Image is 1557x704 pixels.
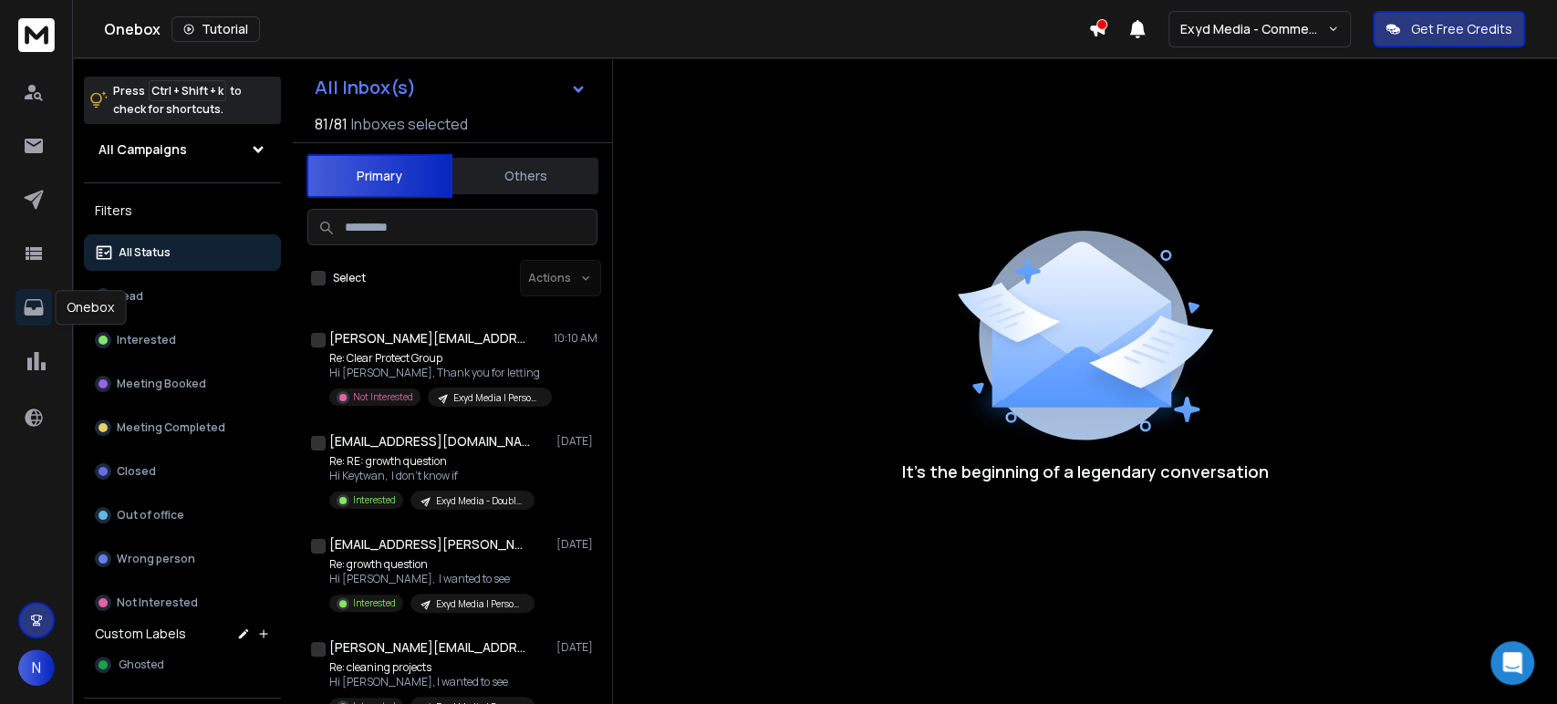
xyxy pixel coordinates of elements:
[84,647,281,683] button: Ghosted
[329,366,548,380] p: Hi [PERSON_NAME], Thank you for letting
[171,16,260,42] button: Tutorial
[84,366,281,402] button: Meeting Booked
[315,78,416,97] h1: All Inbox(s)
[556,537,597,552] p: [DATE]
[329,329,530,347] h1: [PERSON_NAME][EMAIL_ADDRESS][DOMAIN_NAME]
[300,69,601,106] button: All Inbox(s)
[84,198,281,223] h3: Filters
[117,289,143,304] p: Lead
[306,154,452,198] button: Primary
[333,271,366,285] label: Select
[119,657,164,672] span: Ghosted
[84,497,281,533] button: Out of office
[84,541,281,577] button: Wrong person
[315,113,348,135] span: 81 / 81
[453,391,541,405] p: Exyd Media | Personalized F+M+L
[556,434,597,449] p: [DATE]
[452,156,598,196] button: Others
[554,331,597,346] p: 10:10 AM
[117,595,198,610] p: Not Interested
[329,469,535,483] p: Hi Keytwan, I don't know if
[18,649,55,686] button: N
[117,377,206,391] p: Meeting Booked
[84,409,281,446] button: Meeting Completed
[84,234,281,271] button: All Status
[117,508,184,523] p: Out of office
[329,660,535,675] p: Re: cleaning projects
[351,113,468,135] h3: Inboxes selected
[84,453,281,490] button: Closed
[902,459,1269,484] p: It’s the beginning of a legendary conversation
[1373,11,1525,47] button: Get Free Credits
[117,464,156,479] p: Closed
[104,16,1088,42] div: Onebox
[1180,20,1327,38] p: Exyd Media - Commercial Cleaning
[119,245,171,260] p: All Status
[353,390,413,404] p: Not Interested
[1490,641,1534,685] div: Open Intercom Messenger
[329,638,530,657] h1: [PERSON_NAME][EMAIL_ADDRESS][DOMAIN_NAME]
[95,625,186,643] h3: Custom Labels
[556,640,597,655] p: [DATE]
[113,82,242,119] p: Press to check for shortcuts.
[329,351,548,366] p: Re: Clear Protect Group
[329,557,535,572] p: Re: growth question
[117,333,176,347] p: Interested
[329,535,530,554] h1: [EMAIL_ADDRESS][PERSON_NAME][DOMAIN_NAME]
[1411,20,1512,38] p: Get Free Credits
[436,597,524,611] p: Exyd Media | Personalized F+M+L
[329,454,535,469] p: Re: RE: growth question
[84,585,281,621] button: Not Interested
[117,552,195,566] p: Wrong person
[329,572,535,586] p: Hi [PERSON_NAME], I wanted to see
[149,80,226,101] span: Ctrl + Shift + k
[84,131,281,168] button: All Campaigns
[353,596,396,610] p: Interested
[99,140,187,159] h1: All Campaigns
[84,278,281,315] button: Lead
[329,432,530,450] h1: [EMAIL_ADDRESS][DOMAIN_NAME]
[329,675,535,689] p: Hi [PERSON_NAME], I wanted to see
[84,322,281,358] button: Interested
[436,494,524,508] p: Exyd Media - Double down on what works
[353,493,396,507] p: Interested
[55,290,126,325] div: Onebox
[117,420,225,435] p: Meeting Completed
